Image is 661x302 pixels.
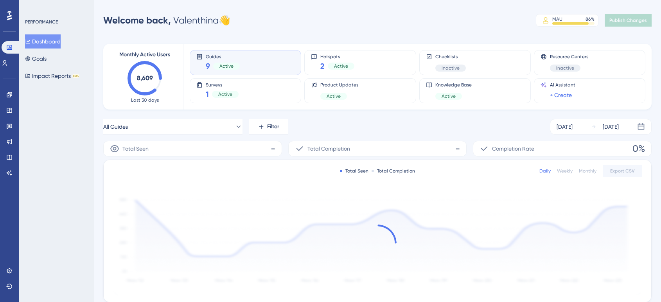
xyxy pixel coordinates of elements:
span: Filter [267,122,279,131]
button: Filter [249,119,288,135]
div: 86 % [586,16,595,22]
div: Valenthina 👋 [103,14,230,27]
span: Total Seen [122,144,149,153]
span: All Guides [103,122,128,131]
span: Resource Centers [550,54,588,60]
button: All Guides [103,119,242,135]
span: 1 [206,89,209,100]
div: [DATE] [603,122,619,131]
button: Impact ReportsBETA [25,69,79,83]
div: Total Completion [372,168,415,174]
button: Publish Changes [605,14,652,27]
button: Dashboard [25,34,61,49]
span: Publish Changes [609,17,647,23]
span: Hotspots [320,54,354,59]
div: Weekly [557,168,573,174]
span: Product Updates [320,82,358,88]
span: Guides [206,54,240,59]
span: Completion Rate [492,144,534,153]
span: Active [442,93,456,99]
div: MAU [552,16,562,22]
span: Checklists [435,54,466,60]
span: Active [334,63,348,69]
span: Active [327,93,341,99]
span: Knowledge Base [435,82,472,88]
button: Export CSV [603,165,642,177]
span: Inactive [556,65,574,71]
span: Last 30 days [131,97,159,103]
span: AI Assistant [550,82,575,88]
span: Welcome back, [103,14,171,26]
span: Export CSV [610,168,635,174]
span: - [455,142,460,155]
span: Active [219,63,234,69]
div: Total Seen [340,168,368,174]
text: 8,609 [137,74,153,82]
div: [DATE] [557,122,573,131]
span: Active [218,91,232,97]
span: Surveys [206,82,239,87]
span: Monthly Active Users [119,50,170,59]
span: Inactive [442,65,460,71]
div: PERFORMANCE [25,19,58,25]
span: - [271,142,275,155]
div: Daily [539,168,551,174]
span: Total Completion [307,144,350,153]
div: BETA [72,74,79,78]
div: Monthly [579,168,596,174]
a: + Create [550,90,572,100]
span: 9 [206,61,210,72]
span: 0% [632,142,645,155]
button: Goals [25,52,47,66]
span: 2 [320,61,325,72]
